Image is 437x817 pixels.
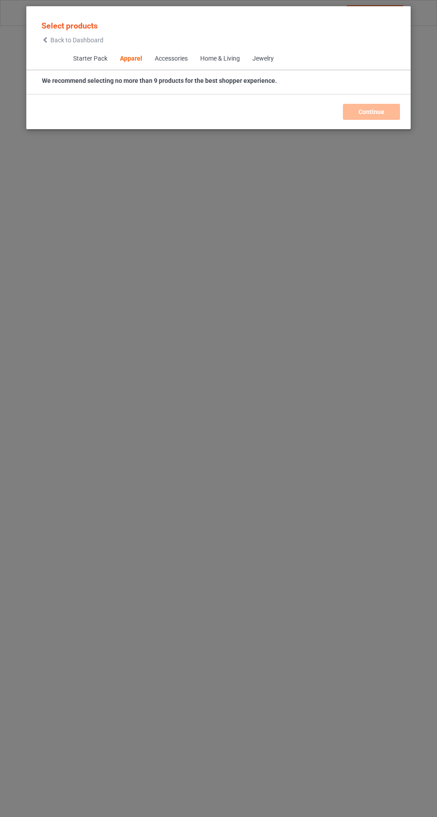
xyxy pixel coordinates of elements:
[50,37,103,44] span: Back to Dashboard
[200,54,239,63] div: Home & Living
[252,54,273,63] div: Jewelry
[120,54,142,63] div: Apparel
[66,48,113,69] span: Starter Pack
[42,77,277,84] strong: We recommend selecting no more than 9 products for the best shopper experience.
[41,21,98,30] span: Select products
[154,54,187,63] div: Accessories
